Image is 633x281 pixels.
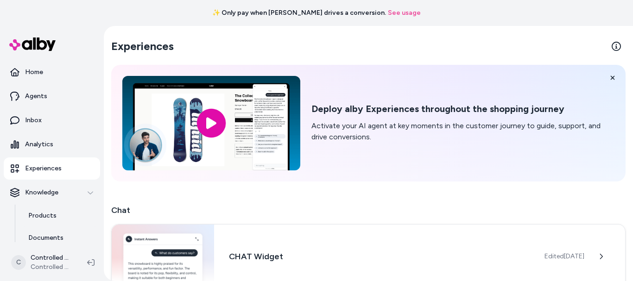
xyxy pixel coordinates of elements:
[25,92,47,101] p: Agents
[111,39,174,54] h2: Experiences
[229,250,530,263] h3: CHAT Widget
[28,211,57,220] p: Products
[31,262,72,272] span: Controlled Chaos
[4,181,100,204] button: Knowledge
[11,255,26,270] span: C
[212,8,386,18] span: ✨ Only pay when [PERSON_NAME] drives a conversion.
[19,227,100,249] a: Documents
[25,140,53,149] p: Analytics
[25,116,42,125] p: Inbox
[4,85,100,107] a: Agents
[25,68,43,77] p: Home
[28,233,63,243] p: Documents
[4,157,100,180] a: Experiences
[9,37,56,51] img: alby Logo
[31,253,72,262] p: Controlled Chaos Shopify
[4,133,100,156] a: Analytics
[111,204,626,217] h2: Chat
[25,164,62,173] p: Experiences
[4,109,100,131] a: Inbox
[544,252,584,261] span: Edited [DATE]
[4,61,100,83] a: Home
[6,248,80,277] button: CControlled Chaos ShopifyControlled Chaos
[311,120,614,143] p: Activate your AI agent at key moments in the customer journey to guide, support, and drive conver...
[25,188,58,197] p: Knowledge
[311,103,614,115] h2: Deploy alby Experiences throughout the shopping journey
[388,8,421,18] a: See usage
[19,205,100,227] a: Products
